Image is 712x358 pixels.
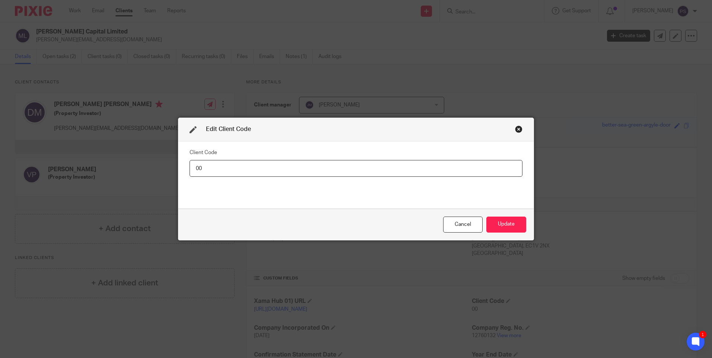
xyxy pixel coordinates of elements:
[515,125,522,133] div: Close this dialog window
[190,149,217,156] label: Client Code
[443,217,483,233] div: Close this dialog window
[699,331,706,338] div: 1
[190,160,522,177] input: Client Code
[206,126,251,132] span: Edit Client Code
[486,217,526,233] button: Update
